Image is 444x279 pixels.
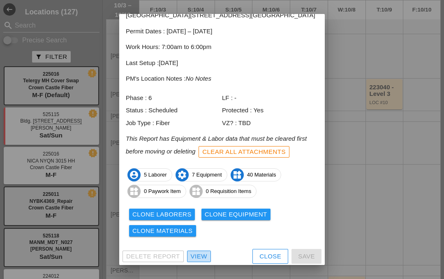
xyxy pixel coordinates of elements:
[132,210,192,219] div: Clone Laborers
[128,168,172,181] span: 5 Laborer
[222,93,318,103] div: LF : -
[222,106,318,115] div: Protected : Yes
[126,135,307,154] i: This Report has Equipment & Labor data that must be cleared first before moving or deleting
[199,146,289,158] button: Clear All Attachments
[187,251,211,262] a: View
[126,93,222,103] div: Phase : 6
[126,58,318,68] p: Last Setup :
[128,185,186,198] span: 0 Paywork Item
[190,185,257,198] span: 0 Requisition Items
[222,119,318,128] div: VZ? : TBD
[205,210,267,219] div: Clone Equipment
[126,11,318,20] p: [GEOGRAPHIC_DATA][STREET_ADDRESS][GEOGRAPHIC_DATA]
[185,75,211,82] i: No Notes
[126,106,222,115] div: Status : Scheduled
[231,168,244,181] i: widgets
[126,27,318,36] p: Permit Dates : [DATE] – [DATE]
[202,147,286,157] div: Clear All Attachments
[201,209,271,220] button: Clone Equipment
[176,168,227,181] span: 7 Equipment
[129,209,195,220] button: Clone Laborers
[191,252,207,261] div: View
[127,185,141,198] i: widgets
[176,168,189,181] i: settings
[126,74,318,84] p: PM's Location Notes :
[126,42,318,52] p: Work Hours: 7:00am to 6:00pm
[159,59,178,66] span: [DATE]
[127,168,141,181] i: account_circle
[129,225,196,237] button: Clone Materials
[190,185,203,198] i: widgets
[126,119,222,128] div: Job Type : Fiber
[231,168,281,181] span: 40 Materials
[132,226,193,236] div: Clone Materials
[259,252,281,261] div: Close
[252,249,288,264] button: Close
